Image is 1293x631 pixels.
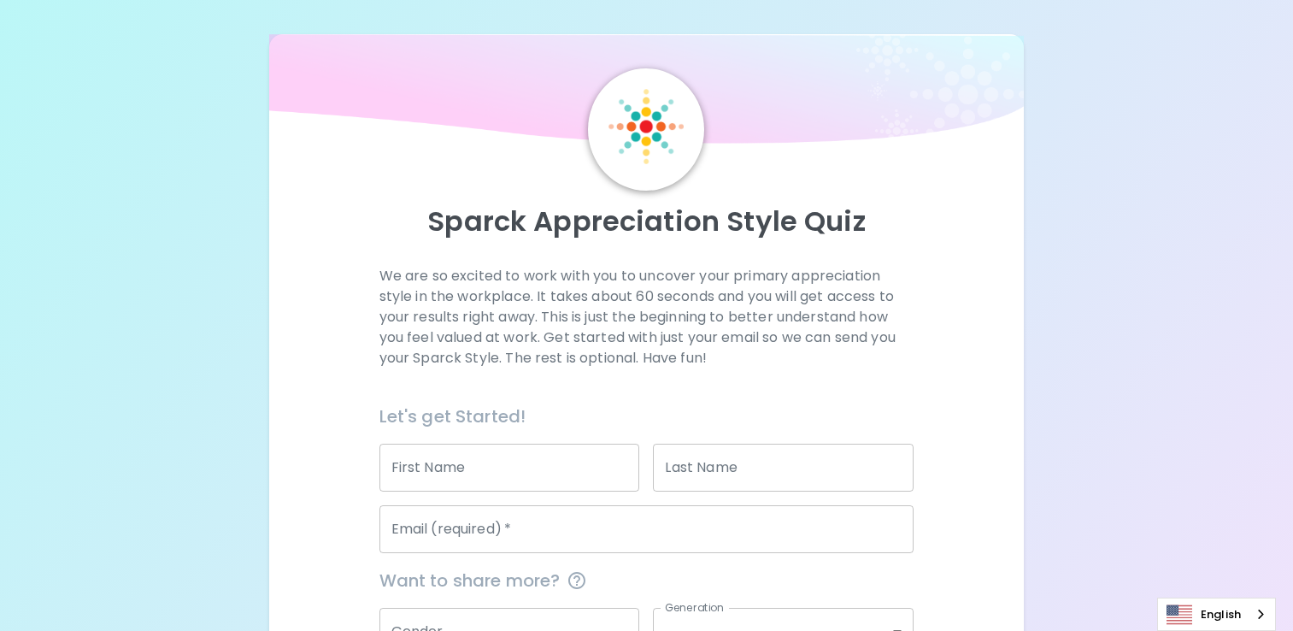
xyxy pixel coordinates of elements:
h6: Let's get Started! [379,403,914,430]
p: We are so excited to work with you to uncover your primary appreciation style in the workplace. I... [379,266,914,369]
svg: This information is completely confidential and only used for aggregated appreciation studies at ... [567,570,587,591]
img: wave [269,34,1024,153]
img: Sparck Logo [608,89,684,164]
div: Language [1157,598,1276,631]
span: Want to share more? [379,567,914,594]
label: Generation [665,600,724,615]
p: Sparck Appreciation Style Quiz [290,204,1003,239]
aside: Language selected: English [1157,598,1276,631]
a: English [1158,599,1275,630]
